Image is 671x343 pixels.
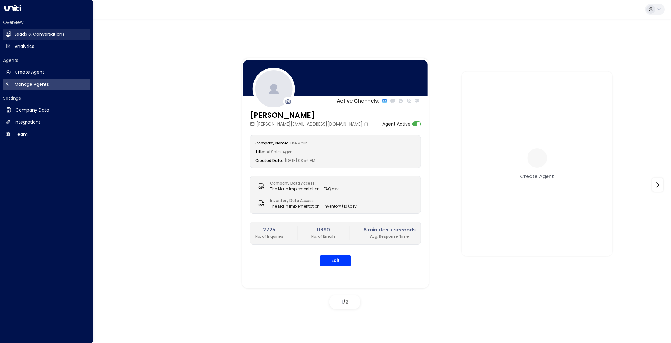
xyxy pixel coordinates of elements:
[3,117,90,128] a: Integrations
[16,107,49,113] h2: Company Data
[3,79,90,90] a: Manage Agents
[285,158,315,163] span: [DATE] 03:56 AM
[364,121,371,126] button: Copy
[255,149,265,154] label: Title:
[15,31,64,38] h2: Leads & Conversations
[270,181,335,186] label: Company Data Access:
[3,66,90,78] a: Create Agent
[329,295,360,309] div: /
[341,298,343,305] span: 1
[3,57,90,63] h2: Agents
[520,172,554,180] div: Create Agent
[15,119,41,126] h2: Integrations
[3,95,90,101] h2: Settings
[270,198,354,204] label: Inventory Data Access:
[255,234,283,239] p: No. of Inquiries
[250,110,371,121] h3: [PERSON_NAME]
[3,29,90,40] a: Leads & Conversations
[337,97,379,105] p: Active Channels:
[3,19,90,25] h2: Overview
[345,298,349,305] span: 2
[364,234,416,239] p: Avg. Response Time
[3,104,90,116] a: Company Data
[270,204,357,209] span: The Malin Implementation - Inventory (10).csv
[311,226,335,234] h2: 11890
[364,226,416,234] h2: 6 minutes 7 seconds
[15,131,28,138] h2: Team
[3,41,90,52] a: Analytics
[255,158,283,163] label: Created Date:
[320,255,351,266] button: Edit
[382,121,411,127] label: Agent Active
[255,140,288,146] label: Company Name:
[311,234,335,239] p: No. of Emails
[255,226,283,234] h2: 2725
[15,81,49,88] h2: Manage Agents
[250,121,371,127] div: [PERSON_NAME][EMAIL_ADDRESS][DOMAIN_NAME]
[267,149,294,154] span: AI Sales Agent
[15,43,34,50] h2: Analytics
[290,140,308,146] span: The Malin
[3,129,90,140] a: Team
[270,186,339,192] span: The Malin Implementation - FAQ.csv
[15,69,44,75] h2: Create Agent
